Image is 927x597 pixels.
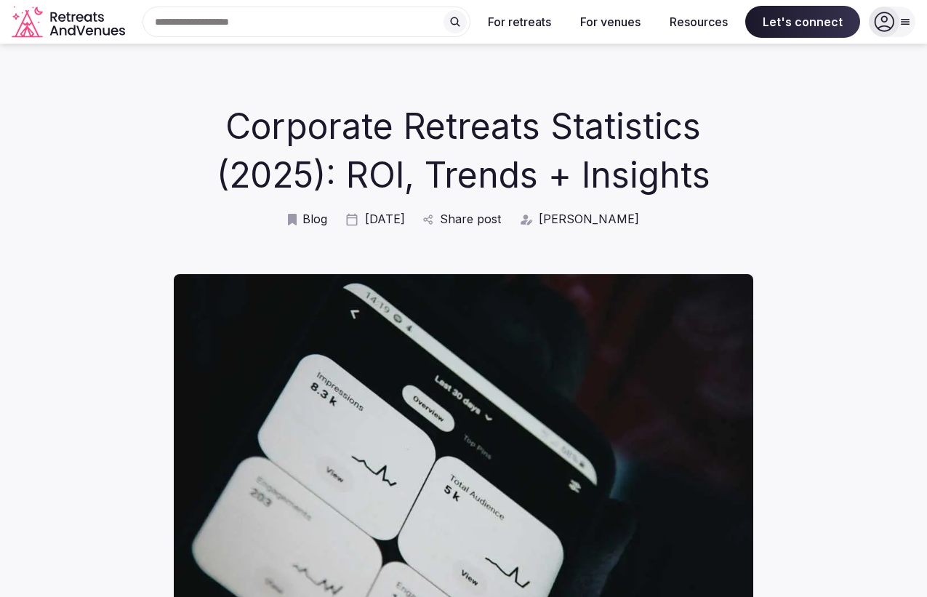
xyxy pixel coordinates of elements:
[210,102,717,199] h1: Corporate Retreats Statistics (2025): ROI, Trends + Insights
[539,211,639,227] span: [PERSON_NAME]
[658,6,739,38] button: Resources
[518,211,639,227] a: [PERSON_NAME]
[302,211,327,227] span: Blog
[440,211,501,227] span: Share post
[569,6,652,38] button: For venues
[12,6,128,39] a: Visit the homepage
[476,6,563,38] button: For retreats
[288,211,327,227] a: Blog
[12,6,128,39] svg: Retreats and Venues company logo
[745,6,860,38] span: Let's connect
